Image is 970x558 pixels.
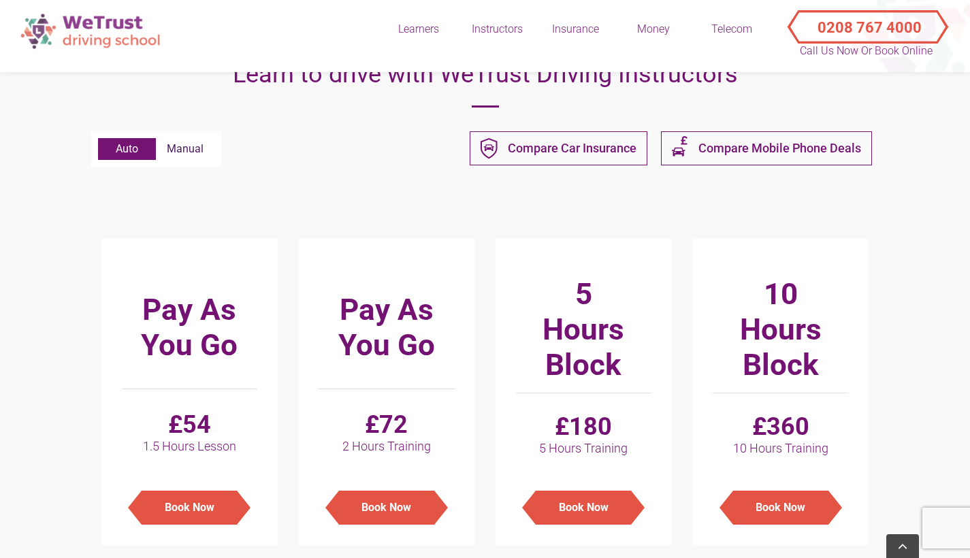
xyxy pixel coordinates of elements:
[516,276,651,382] h3: 5 Hours Block
[713,463,848,525] a: Book Now
[319,410,454,453] h4: £72
[619,22,688,37] div: Money
[672,133,688,164] img: PURPLE-Group-47
[98,138,156,160] label: Auto
[516,412,651,455] h4: £180
[122,410,257,453] h4: £54
[713,276,848,382] h3: 10 Hours Block
[463,22,531,37] div: Instructors
[661,131,872,165] a: PURPLE-Group-47 Compare Mobile Phone Deals
[319,276,454,378] h3: Pay As You Go
[470,131,647,165] a: Group 43 Compare Car Insurance
[122,439,257,453] span: 1.5 Hours Lesson
[481,138,498,159] img: Group 43
[319,439,454,453] span: 2 Hours Training
[385,22,453,37] div: Learners
[122,463,257,525] a: Book Now
[516,463,651,525] a: Book Now
[793,7,939,34] button: Call Us Now or Book Online
[776,7,956,34] a: Call Us Now or Book Online 0208 767 4000
[14,7,170,55] img: wetrust-ds-logo.png
[733,491,828,525] button: Book Now
[713,412,848,455] h4: £360
[142,491,237,525] button: Book Now
[798,43,935,59] p: Call Us Now or Book Online
[698,140,861,157] span: Compare Mobile Phone Deals
[122,276,257,378] h3: Pay As You Go
[541,22,609,37] div: Insurance
[536,491,631,525] button: Book Now
[508,140,636,157] span: Compare Car Insurance
[516,441,651,455] span: 5 Hours Training
[339,491,434,525] button: Book Now
[713,441,848,455] span: 10 Hours Training
[319,463,454,525] a: Book Now
[156,138,214,160] label: Manual
[698,22,766,37] div: Telecom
